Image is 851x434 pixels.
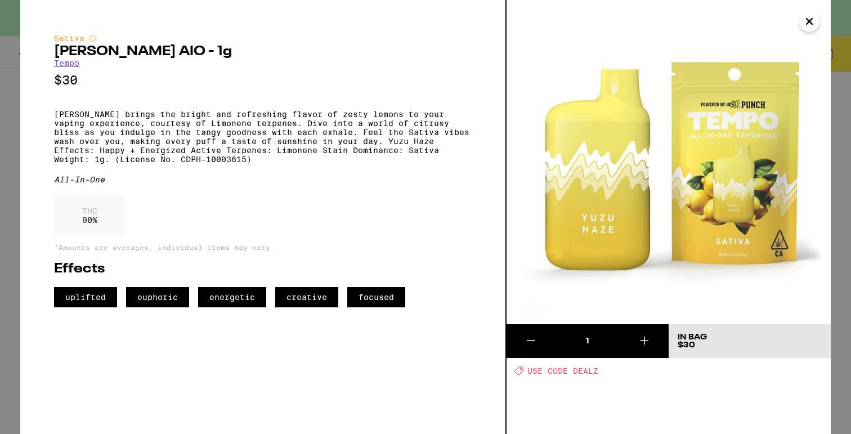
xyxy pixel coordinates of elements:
[799,11,819,32] button: Close
[54,287,117,307] span: uplifted
[347,287,405,307] span: focused
[54,195,126,236] div: 90 %
[54,59,79,68] a: Tempo
[54,244,472,251] p: *Amounts are averages, individual items may vary.
[54,45,472,59] h2: [PERSON_NAME] AIO - 1g
[275,287,338,307] span: creative
[54,34,472,43] div: Sativa
[555,335,620,347] div: 1
[54,73,472,87] p: $30
[126,287,189,307] span: euphoric
[7,8,81,17] span: Hi. Need any help?
[54,262,472,276] h2: Effects
[54,110,472,164] p: [PERSON_NAME] brings the bright and refreshing flavor of zesty lemons to your vaping experience, ...
[54,175,472,184] div: All-In-One
[198,287,266,307] span: energetic
[678,341,695,349] span: $30
[678,333,707,341] div: In Bag
[88,34,97,43] img: sativaColor.svg
[82,207,97,216] p: THC
[669,324,831,358] button: In Bag$30
[527,366,598,375] span: USE CODE DEALZ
